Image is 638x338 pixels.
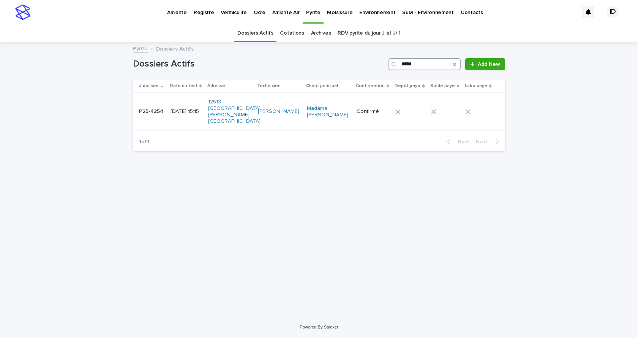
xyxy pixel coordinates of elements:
button: Back [441,138,473,145]
a: Pyrite [133,44,148,52]
p: Solde payé [430,82,455,90]
p: Date du test [170,82,197,90]
p: Labo payé [465,82,487,90]
p: Dépôt payé [395,82,420,90]
input: Search [388,58,461,70]
span: Add New [478,62,500,67]
p: 1 of 1 [133,133,155,151]
p: Confirmation [356,82,385,90]
span: Next [476,139,493,144]
h1: Dossiers Actifs [133,59,385,70]
a: Powered By Stacker [300,325,338,329]
p: Dossiers Actifs [156,44,194,52]
a: Cotations [280,24,304,42]
p: [DATE] 15:15 [171,108,202,115]
p: # dossier [139,82,159,90]
a: [PERSON_NAME] [258,108,299,115]
p: Adresse [207,82,225,90]
a: Dossiers Actifs [237,24,273,42]
p: Client principal [306,82,338,90]
p: Technicien [257,82,281,90]
div: ID [607,6,619,18]
a: RDV pyrite du jour J et J+1 [338,24,401,42]
a: Archives [311,24,331,42]
a: 12513 [GEOGRAPHIC_DATA][PERSON_NAME], [GEOGRAPHIC_DATA] [208,99,261,124]
p: P25-4254 [139,107,165,115]
img: stacker-logo-s-only.png [15,5,30,20]
a: Add New [465,58,505,70]
button: Next [473,138,505,145]
tr: P25-4254P25-4254 [DATE] 15:1512513 [GEOGRAPHIC_DATA][PERSON_NAME], [GEOGRAPHIC_DATA] [PERSON_NAME... [133,93,505,131]
p: Confirmé [357,108,389,115]
a: Madame [PERSON_NAME] [307,105,349,118]
span: Back [453,139,470,144]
